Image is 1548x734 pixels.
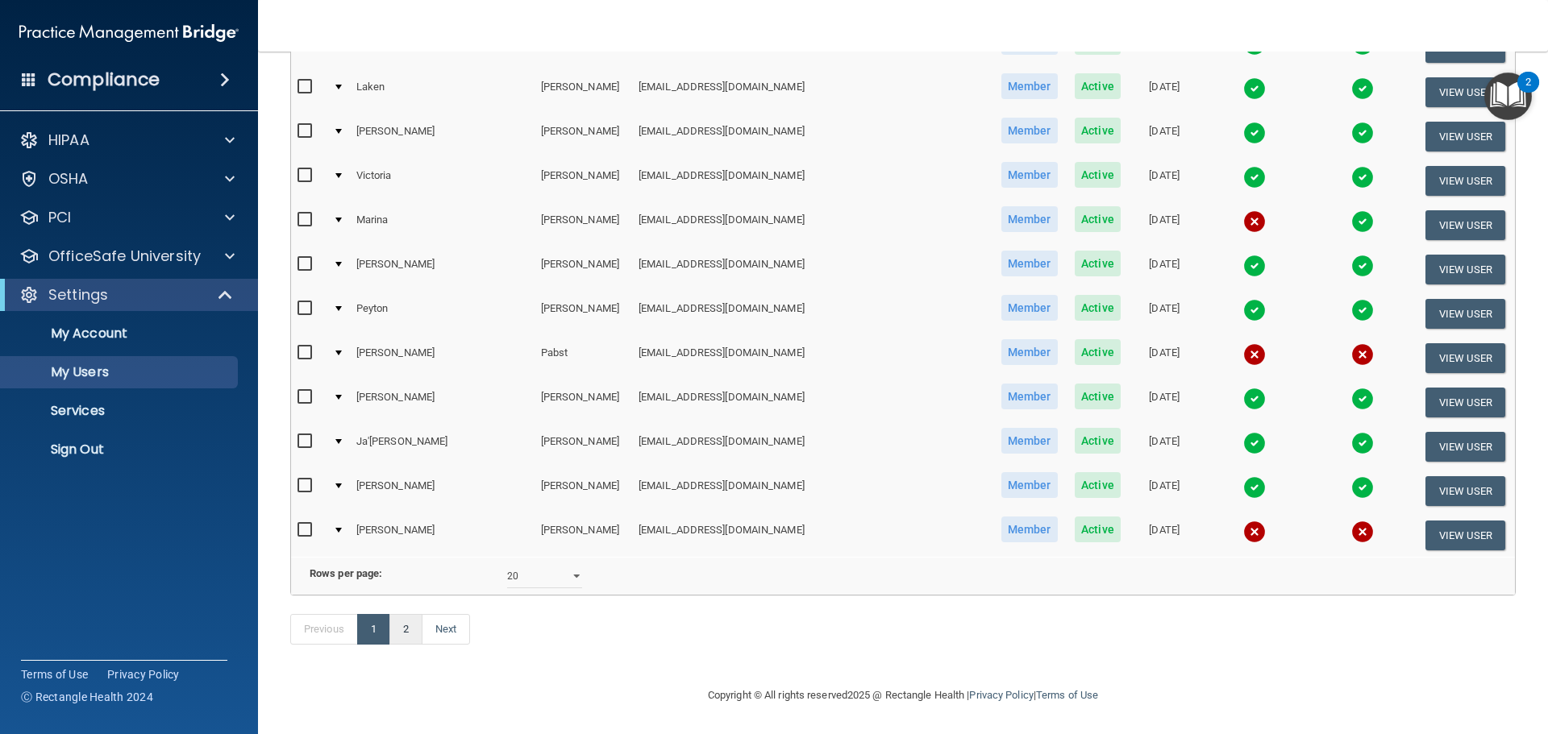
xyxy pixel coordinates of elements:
[19,169,235,189] a: OSHA
[19,208,235,227] a: PCI
[632,203,992,247] td: [EMAIL_ADDRESS][DOMAIN_NAME]
[1243,77,1266,100] img: tick.e7d51cea.svg
[1243,388,1266,410] img: tick.e7d51cea.svg
[1243,255,1266,277] img: tick.e7d51cea.svg
[1075,118,1121,143] span: Active
[48,131,89,150] p: HIPAA
[357,614,390,645] a: 1
[48,68,160,91] h4: Compliance
[1075,384,1121,409] span: Active
[1351,432,1374,454] img: tick.e7d51cea.svg
[1001,251,1058,276] span: Member
[1425,520,1505,550] button: View User
[1351,210,1374,233] img: tick.e7d51cea.svg
[290,614,358,645] a: Previous
[1075,73,1121,99] span: Active
[969,689,1033,701] a: Privacy Policy
[1075,516,1121,542] span: Active
[1001,206,1058,232] span: Member
[632,159,992,203] td: [EMAIL_ADDRESS][DOMAIN_NAME]
[1129,159,1200,203] td: [DATE]
[1425,255,1505,284] button: View User
[632,336,992,380] td: [EMAIL_ADDRESS][DOMAIN_NAME]
[1001,384,1058,409] span: Member
[1243,343,1266,366] img: cross.ca9f0e7f.svg
[1425,299,1505,329] button: View User
[422,614,470,645] a: Next
[350,70,535,114] td: Laken
[1351,299,1374,321] img: tick.e7d51cea.svg
[1351,122,1374,144] img: tick.e7d51cea.svg
[632,70,992,114] td: [EMAIL_ADDRESS][DOMAIN_NAME]
[350,336,535,380] td: [PERSON_NAME]
[48,285,108,305] p: Settings
[1129,513,1200,557] td: [DATE]
[632,380,992,425] td: [EMAIL_ADDRESS][DOMAIN_NAME]
[535,513,632,557] td: [PERSON_NAME]
[1075,206,1121,232] span: Active
[535,159,632,203] td: [PERSON_NAME]
[1075,472,1121,498] span: Active
[10,326,231,342] p: My Account
[632,425,992,469] td: [EMAIL_ADDRESS][DOMAIN_NAME]
[1243,210,1266,233] img: cross.ca9f0e7f.svg
[1243,299,1266,321] img: tick.e7d51cea.svg
[1351,388,1374,410] img: tick.e7d51cea.svg
[350,292,535,336] td: Peyton
[1001,73,1058,99] span: Member
[19,285,234,305] a: Settings
[1129,425,1200,469] td: [DATE]
[1425,122,1505,151] button: View User
[1243,476,1266,499] img: tick.e7d51cea.svg
[48,169,89,189] p: OSHA
[350,513,535,557] td: [PERSON_NAME]
[632,247,992,292] td: [EMAIL_ADDRESS][DOMAIN_NAME]
[1243,166,1266,189] img: tick.e7d51cea.svg
[310,567,382,579] b: Rows per page:
[1001,339,1058,365] span: Member
[1129,380,1200,425] td: [DATE]
[1425,166,1505,196] button: View User
[1351,77,1374,100] img: tick.e7d51cea.svg
[535,336,632,380] td: Pabst
[1075,295,1121,321] span: Active
[1425,476,1505,506] button: View User
[1351,343,1374,366] img: cross.ca9f0e7f.svg
[1001,516,1058,542] span: Member
[535,425,632,469] td: [PERSON_NAME]
[389,614,422,645] a: 2
[1129,203,1200,247] td: [DATE]
[1075,251,1121,276] span: Active
[632,114,992,159] td: [EMAIL_ADDRESS][DOMAIN_NAME]
[350,425,535,469] td: Ja'[PERSON_NAME]
[1036,689,1098,701] a: Terms of Use
[10,442,231,458] p: Sign Out
[350,159,535,203] td: Victoria
[19,247,235,266] a: OfficeSafe University
[1425,343,1505,373] button: View User
[1351,166,1374,189] img: tick.e7d51cea.svg
[350,469,535,513] td: [PERSON_NAME]
[535,292,632,336] td: [PERSON_NAME]
[19,17,239,49] img: PMB logo
[1129,292,1200,336] td: [DATE]
[350,247,535,292] td: [PERSON_NAME]
[1075,428,1121,454] span: Active
[1351,255,1374,277] img: tick.e7d51cea.svg
[1351,476,1374,499] img: tick.e7d51cea.svg
[1243,432,1266,454] img: tick.e7d51cea.svg
[1075,339,1121,365] span: Active
[535,380,632,425] td: [PERSON_NAME]
[48,208,71,227] p: PCI
[21,666,88,682] a: Terms of Use
[350,380,535,425] td: [PERSON_NAME]
[632,513,992,557] td: [EMAIL_ADDRESS][DOMAIN_NAME]
[1525,82,1531,103] div: 2
[19,131,235,150] a: HIPAA
[1425,210,1505,240] button: View User
[1243,122,1266,144] img: tick.e7d51cea.svg
[535,469,632,513] td: [PERSON_NAME]
[1129,336,1200,380] td: [DATE]
[1001,428,1058,454] span: Member
[350,203,535,247] td: Marina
